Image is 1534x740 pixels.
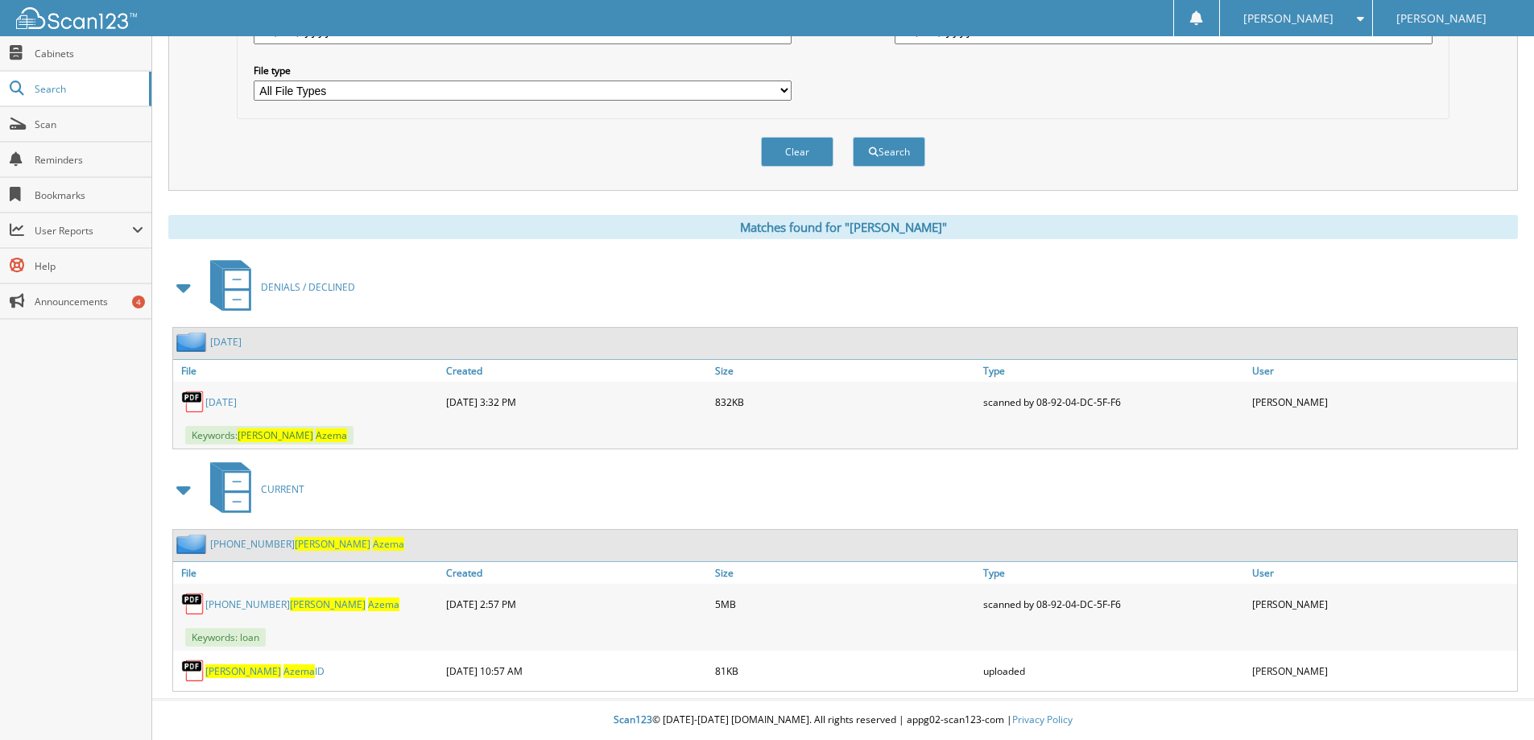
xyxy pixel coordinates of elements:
span: User Reports [35,224,132,238]
a: User [1248,360,1517,382]
div: [PERSON_NAME] [1248,588,1517,620]
span: Reminders [35,153,143,167]
span: [PERSON_NAME] [238,428,313,442]
div: [DATE] 10:57 AM [442,655,711,687]
a: [PHONE_NUMBER][PERSON_NAME] Azema [210,537,404,551]
div: 4 [132,296,145,308]
div: Matches found for "[PERSON_NAME]" [168,215,1518,239]
span: Azema [368,597,399,611]
div: [DATE] 3:32 PM [442,386,711,418]
div: [DATE] 2:57 PM [442,588,711,620]
div: scanned by 08-92-04-DC-5F-F6 [979,588,1248,620]
span: Azema [373,537,404,551]
span: Keywords: loan [185,628,266,647]
span: [PERSON_NAME] [1243,14,1333,23]
a: Created [442,562,711,584]
span: [PERSON_NAME] [295,537,370,551]
div: [PERSON_NAME] [1248,655,1517,687]
img: PDF.png [181,592,205,616]
span: Scan [35,118,143,131]
span: Azema [316,428,347,442]
span: [PERSON_NAME] [1396,14,1486,23]
button: Search [853,137,925,167]
div: [PERSON_NAME] [1248,386,1517,418]
div: uploaded [979,655,1248,687]
a: CURRENT [201,457,304,521]
span: DENIALS / DECLINED [261,280,355,294]
a: File [173,562,442,584]
a: Size [711,360,980,382]
img: folder2.png [176,332,210,352]
span: [PERSON_NAME] [290,597,366,611]
div: © [DATE]-[DATE] [DOMAIN_NAME]. All rights reserved | appg02-scan123-com | [152,701,1534,740]
a: User [1248,562,1517,584]
img: PDF.png [181,659,205,683]
div: 81KB [711,655,980,687]
a: Type [979,360,1248,382]
button: Clear [761,137,833,167]
span: Cabinets [35,47,143,60]
img: folder2.png [176,534,210,554]
a: File [173,360,442,382]
label: File type [254,64,792,77]
iframe: Chat Widget [1453,663,1534,740]
a: Created [442,360,711,382]
span: Scan123 [614,713,652,726]
span: CURRENT [261,482,304,496]
a: [PERSON_NAME] AzemaID [205,664,325,678]
a: DENIALS / DECLINED [201,255,355,319]
a: Size [711,562,980,584]
span: [PERSON_NAME] [205,664,281,678]
span: Keywords: [185,426,354,444]
img: PDF.png [181,390,205,414]
a: Type [979,562,1248,584]
a: [DATE] [210,335,242,349]
span: Help [35,259,143,273]
div: scanned by 08-92-04-DC-5F-F6 [979,386,1248,418]
span: Bookmarks [35,188,143,202]
span: Search [35,82,141,96]
a: [DATE] [205,395,237,409]
span: Announcements [35,295,143,308]
a: [PHONE_NUMBER][PERSON_NAME] Azema [205,597,399,611]
div: 5MB [711,588,980,620]
img: scan123-logo-white.svg [16,7,137,29]
div: 832KB [711,386,980,418]
span: Azema [283,664,315,678]
a: Privacy Policy [1012,713,1073,726]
